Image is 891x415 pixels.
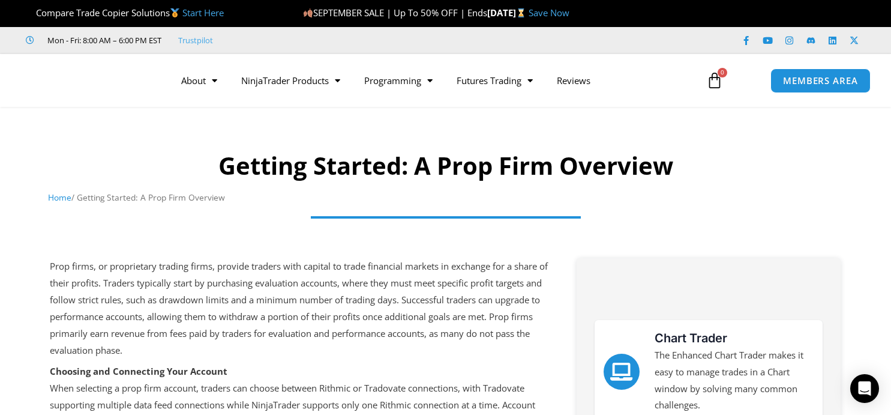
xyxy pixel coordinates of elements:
a: MEMBERS AREA [770,68,871,93]
a: Home [48,192,71,203]
img: 🥇 [170,8,179,17]
a: Futures Trading [445,67,545,94]
img: 🏆 [26,8,35,17]
img: 🍂 [304,8,313,17]
a: 0 [688,63,741,98]
strong: Choosing and Connecting Your Account [50,365,227,377]
span: MEMBERS AREA [783,76,858,85]
h1: Getting Started: A Prop Firm Overview [48,149,843,183]
a: NinjaTrader Products [229,67,352,94]
img: LogoAI | Affordable Indicators – NinjaTrader [24,59,153,102]
a: About [169,67,229,94]
a: Reviews [545,67,602,94]
nav: Breadcrumb [48,190,843,205]
img: ⌛ [517,8,526,17]
span: SEPTEMBER SALE | Up To 50% OFF | Ends [303,7,487,19]
a: Save Now [529,7,569,19]
strong: [DATE] [487,7,529,19]
a: Chart Trader [655,331,727,345]
p: Prop firms, or proprietary trading firms, provide traders with capital to trade financial markets... [50,258,550,359]
a: Chart Trader [604,354,640,390]
div: Open Intercom Messenger [850,374,879,403]
a: Programming [352,67,445,94]
span: Compare Trade Copier Solutions [26,7,224,19]
p: The Enhanced Chart Trader makes it easy to manage trades in a Chart window by solving many common... [655,347,814,414]
a: Start Here [182,7,224,19]
span: 0 [718,68,727,77]
nav: Menu [169,67,695,94]
span: Mon - Fri: 8:00 AM – 6:00 PM EST [44,33,161,47]
img: NinjaTrader Wordmark color RGB | Affordable Indicators – NinjaTrader [620,279,797,301]
a: Trustpilot [178,33,213,47]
